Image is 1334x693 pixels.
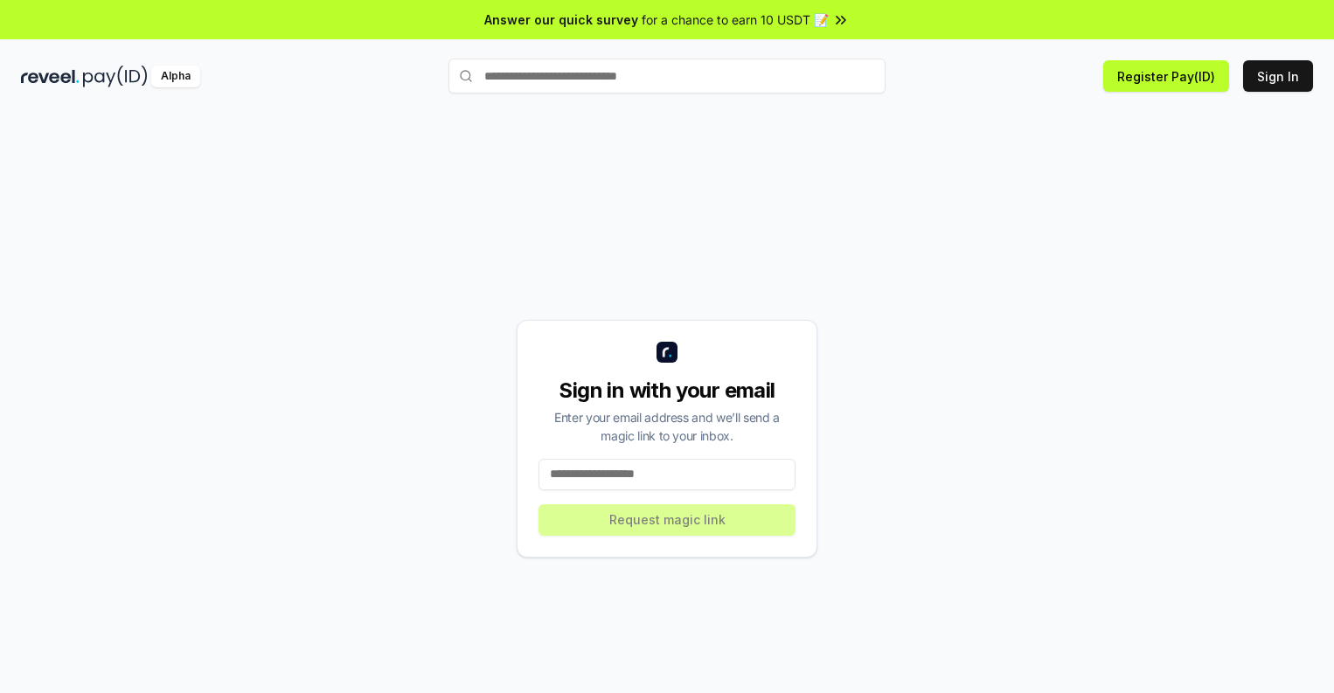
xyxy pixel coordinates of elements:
img: logo_small [657,342,677,363]
img: reveel_dark [21,66,80,87]
button: Sign In [1243,60,1313,92]
span: Answer our quick survey [484,10,638,29]
span: for a chance to earn 10 USDT 📝 [642,10,829,29]
div: Sign in with your email [538,377,796,405]
img: pay_id [83,66,148,87]
div: Enter your email address and we’ll send a magic link to your inbox. [538,408,796,445]
button: Register Pay(ID) [1103,60,1229,92]
div: Alpha [151,66,200,87]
